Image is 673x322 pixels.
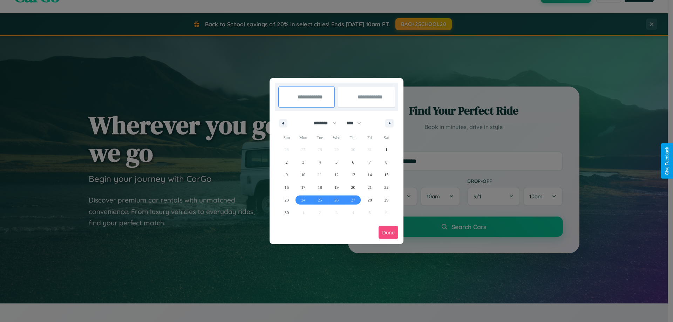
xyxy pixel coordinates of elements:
span: 2 [286,156,288,169]
button: 21 [361,181,378,194]
span: 21 [368,181,372,194]
span: 9 [286,169,288,181]
button: 28 [361,194,378,206]
button: Done [379,226,398,239]
span: 7 [369,156,371,169]
span: 22 [384,181,388,194]
button: 18 [312,181,328,194]
span: 30 [285,206,289,219]
div: Give Feedback [665,147,669,175]
button: 23 [278,194,295,206]
button: 13 [345,169,361,181]
button: 15 [378,169,395,181]
span: 17 [301,181,305,194]
span: 19 [334,181,339,194]
span: 25 [318,194,322,206]
span: 13 [351,169,355,181]
button: 8 [378,156,395,169]
button: 27 [345,194,361,206]
span: Thu [345,132,361,143]
button: 3 [295,156,311,169]
button: 30 [278,206,295,219]
span: 6 [352,156,354,169]
span: 24 [301,194,305,206]
span: 28 [368,194,372,206]
button: 26 [328,194,345,206]
button: 25 [312,194,328,206]
button: 11 [312,169,328,181]
span: 20 [351,181,355,194]
button: 9 [278,169,295,181]
span: Sun [278,132,295,143]
span: 14 [368,169,372,181]
button: 12 [328,169,345,181]
span: 12 [334,169,339,181]
span: 11 [318,169,322,181]
button: 16 [278,181,295,194]
button: 10 [295,169,311,181]
span: 23 [285,194,289,206]
button: 29 [378,194,395,206]
button: 22 [378,181,395,194]
span: 27 [351,194,355,206]
span: 5 [335,156,338,169]
button: 19 [328,181,345,194]
span: Fri [361,132,378,143]
button: 5 [328,156,345,169]
button: 7 [361,156,378,169]
span: Sat [378,132,395,143]
button: 24 [295,194,311,206]
button: 17 [295,181,311,194]
span: 26 [334,194,339,206]
span: Tue [312,132,328,143]
button: 1 [378,143,395,156]
span: 29 [384,194,388,206]
span: Wed [328,132,345,143]
button: 6 [345,156,361,169]
button: 14 [361,169,378,181]
span: Mon [295,132,311,143]
span: 15 [384,169,388,181]
span: 16 [285,181,289,194]
button: 4 [312,156,328,169]
button: 2 [278,156,295,169]
span: 3 [302,156,304,169]
span: 10 [301,169,305,181]
span: 18 [318,181,322,194]
span: 8 [385,156,387,169]
span: 1 [385,143,387,156]
button: 20 [345,181,361,194]
span: 4 [319,156,321,169]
